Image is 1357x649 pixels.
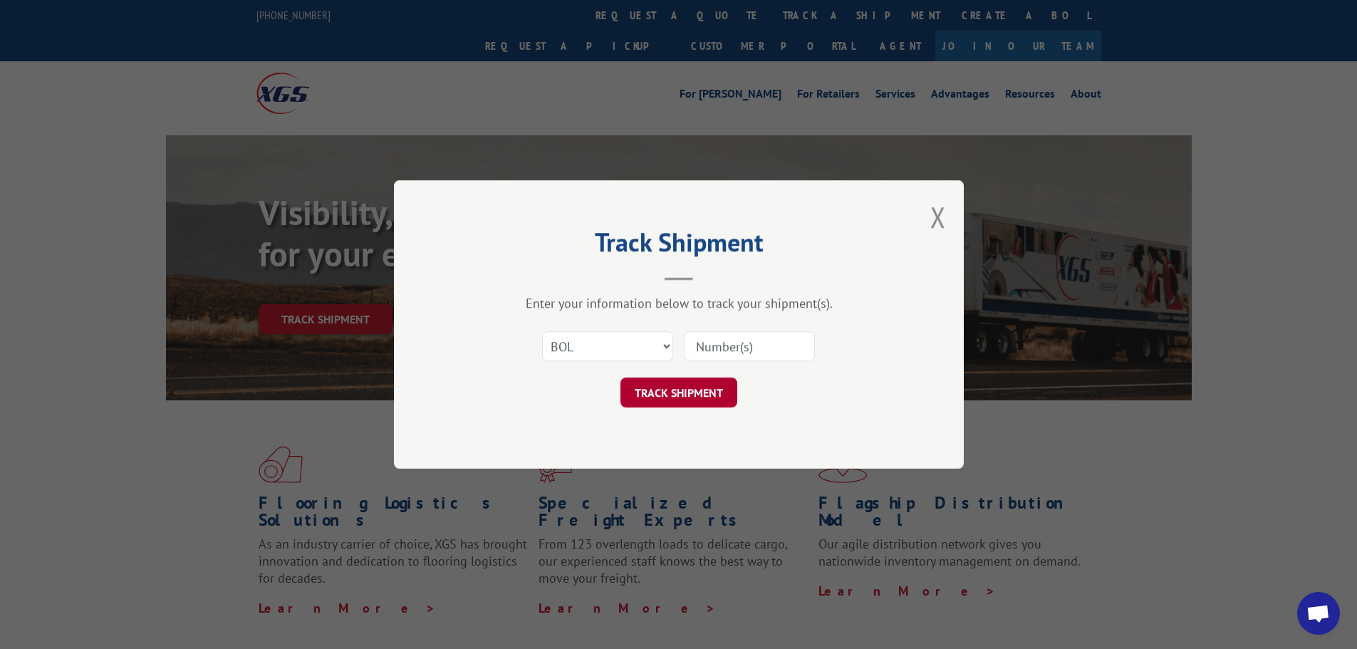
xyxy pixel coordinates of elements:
button: TRACK SHIPMENT [620,378,737,407]
h2: Track Shipment [465,232,893,259]
div: Open chat [1297,592,1340,635]
button: Close modal [930,198,946,236]
input: Number(s) [684,331,815,361]
div: Enter your information below to track your shipment(s). [465,295,893,311]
